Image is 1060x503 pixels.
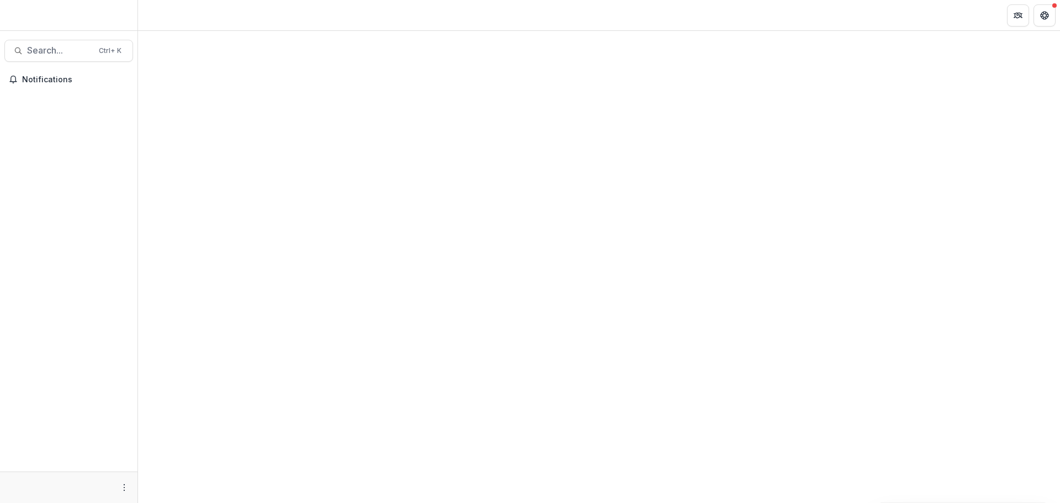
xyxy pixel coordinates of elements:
[27,45,92,56] span: Search...
[4,71,133,88] button: Notifications
[97,45,124,57] div: Ctrl + K
[4,40,133,62] button: Search...
[22,75,129,84] span: Notifications
[118,481,131,494] button: More
[1033,4,1056,27] button: Get Help
[142,7,189,23] nav: breadcrumb
[1007,4,1029,27] button: Partners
